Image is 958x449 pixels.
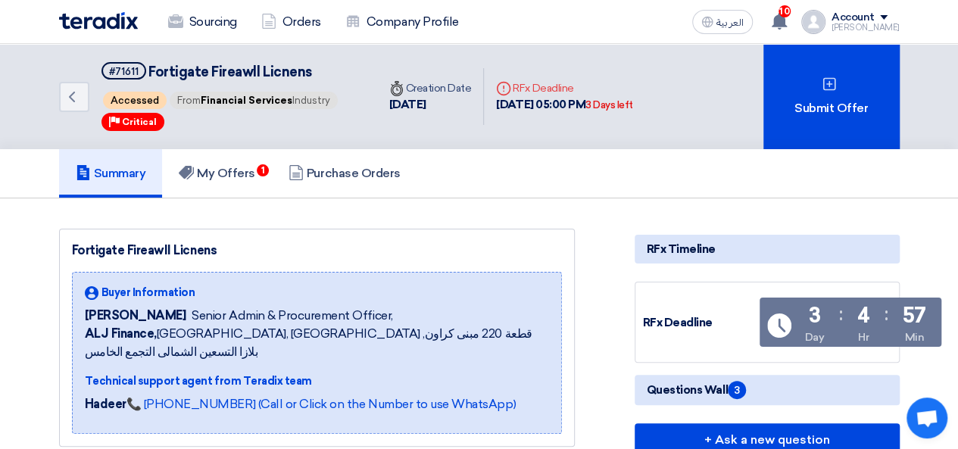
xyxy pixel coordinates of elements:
[832,11,875,24] div: Account
[904,329,924,345] div: Min
[838,301,842,328] div: :
[272,149,417,198] a: Purchase Orders
[249,5,333,39] a: Orders
[59,12,138,30] img: Teradix logo
[85,325,549,361] span: [GEOGRAPHIC_DATA], [GEOGRAPHIC_DATA] ,قطعة 220 مبنى كراون بلازا التسعين الشمالى التجمع الخامس
[201,95,292,106] span: Financial Services
[716,17,744,28] span: العربية
[162,149,272,198] a: My Offers1
[389,96,472,114] div: [DATE]
[728,381,746,399] span: 3
[101,285,195,301] span: Buyer Information
[635,235,900,263] div: RFx Timeline
[59,149,163,198] a: Summary
[389,80,472,96] div: Creation Date
[192,307,392,325] span: Senior Admin & Procurement Officer,
[692,10,753,34] button: العربية
[85,326,157,341] b: ALJ Finance,
[808,305,820,326] div: 3
[72,242,562,260] div: Fortigate Fireawll Licnens
[148,64,312,80] span: Fortigate Fireawll Licnens
[857,305,869,326] div: 4
[85,307,186,325] span: [PERSON_NAME]
[585,98,633,113] div: 3 Days left
[779,5,791,17] span: 10
[801,10,825,34] img: profile_test.png
[103,92,167,109] span: Accessed
[643,314,757,332] div: RFx Deadline
[903,305,926,326] div: 57
[76,166,146,181] h5: Summary
[333,5,471,39] a: Company Profile
[804,329,824,345] div: Day
[289,166,401,181] h5: Purchase Orders
[122,117,157,127] span: Critical
[126,397,516,411] a: 📞 [PHONE_NUMBER] (Call or Click on the Number to use WhatsApp)
[763,44,900,149] div: Submit Offer
[101,62,339,81] h5: Fortigate Fireawll Licnens
[257,164,269,176] span: 1
[496,80,633,96] div: RFx Deadline
[109,67,139,76] div: #71611
[85,373,549,389] div: Technical support agent from Teradix team
[156,5,249,39] a: Sourcing
[885,301,888,328] div: :
[832,23,900,32] div: [PERSON_NAME]
[858,329,869,345] div: Hr
[647,381,746,399] span: Questions Wall
[85,397,126,411] strong: Hadeer
[170,92,338,109] span: From Industry
[179,166,255,181] h5: My Offers
[496,96,633,114] div: [DATE] 05:00 PM
[907,398,947,438] div: Open chat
